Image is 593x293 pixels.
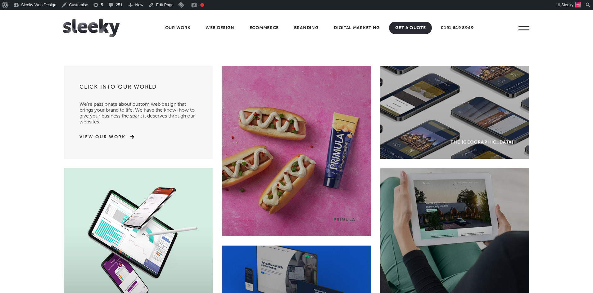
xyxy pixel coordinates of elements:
[575,2,581,7] img: sleeky-avatar.svg
[328,22,386,34] a: Digital Marketing
[389,22,432,34] a: Get A Quote
[79,134,126,140] a: View Our Work
[63,19,120,37] img: Sleeky Web Design Newcastle
[159,22,197,34] a: Our Work
[333,217,355,222] div: Primula
[380,66,529,159] a: The [GEOGRAPHIC_DATA]
[243,22,285,34] a: Ecommerce
[450,140,513,145] div: The [GEOGRAPHIC_DATA]
[200,3,204,7] div: Focus keyphrase not set
[79,95,197,125] p: We’re passionate about custom web design that brings your brand to life. We have the know-how to ...
[561,2,573,7] span: Sleeky
[222,66,371,236] a: Primula
[435,22,480,34] a: 0191 649 8949
[288,22,325,34] a: Branding
[126,135,134,139] img: arrow
[79,83,197,95] h3: Click into our world
[199,22,241,34] a: Web Design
